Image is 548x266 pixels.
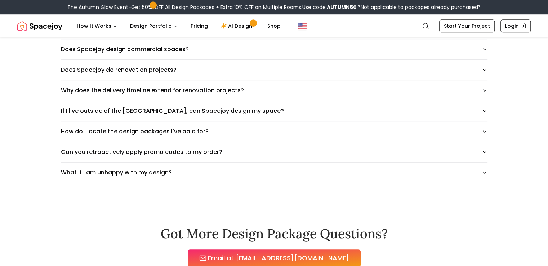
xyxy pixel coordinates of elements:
span: Use code: [302,4,357,11]
b: AUTUMN50 [327,4,357,11]
nav: Main [71,19,286,33]
button: How do I locate the design packages I've paid for? [61,121,487,142]
button: Design Portfolio [124,19,183,33]
button: If I live outside of the [GEOGRAPHIC_DATA], can Spacejoy design my space? [61,101,487,121]
div: The Autumn Glow Event-Get 50% OFF All Design Packages + Extra 10% OFF on Multiple Rooms. [67,4,481,11]
button: Why does the delivery timeline extend for renovation projects? [61,80,487,101]
nav: Global [17,14,531,37]
a: Pricing [185,19,214,33]
span: *Not applicable to packages already purchased* [357,4,481,11]
h2: Got More Design Package Questions? [161,226,388,241]
img: Spacejoy Logo [17,19,62,33]
button: How It Works [71,19,123,33]
a: Shop [262,19,286,33]
button: Does Spacejoy design commercial spaces? [61,39,487,59]
a: Login [500,19,531,32]
button: What If I am unhappy with my design? [61,163,487,183]
img: United States [298,22,307,30]
a: Start Your Project [439,19,495,32]
a: Spacejoy [17,19,62,33]
a: AI Design [215,19,260,33]
button: Does Spacejoy do renovation projects? [61,60,487,80]
button: Can you retroactively apply promo codes to my order? [61,142,487,162]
